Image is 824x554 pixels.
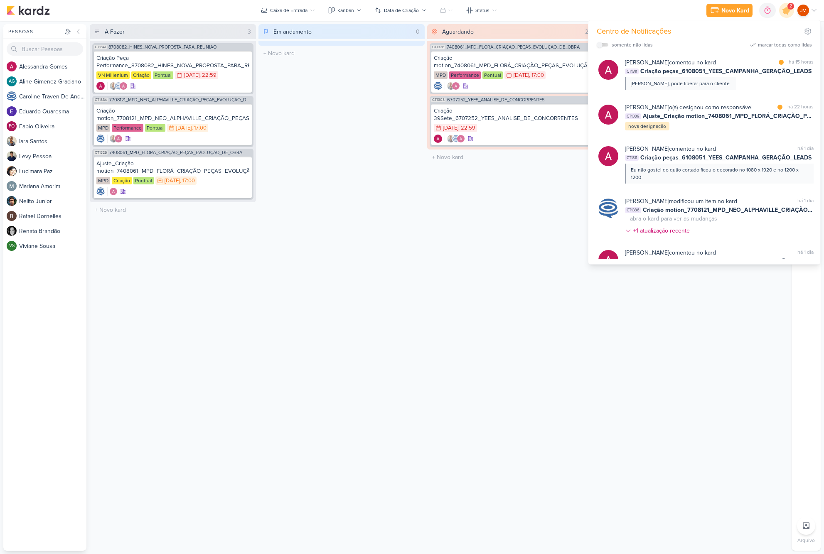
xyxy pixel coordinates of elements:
[443,125,458,131] div: [DATE]
[260,47,423,59] input: + Novo kard
[114,135,123,143] img: Alessandra Gomes
[445,82,460,90] div: Colaboradores: Iara Santos, Alessandra Gomes
[643,206,814,214] span: Criação motion_7708121_MPD_NEO_ALPHAVILLE_CRIAÇÃO_PEÇAS_EVOLUÇÃO_DE_OBRA
[633,226,691,235] div: +1 atualização recente
[452,82,460,90] img: Alessandra Gomes
[758,41,812,49] div: marcar todas como lidas
[789,58,814,67] div: há 15 horas
[96,135,105,143] img: Caroline Traven De Andrade
[184,73,199,78] div: [DATE]
[9,79,15,84] p: AG
[598,199,618,218] img: Caroline Traven De Andrade
[192,125,207,131] div: , 17:00
[640,153,812,162] span: Criação peças_6108051_YEES_CAMPANHA_GERAÇÃO_LEADS
[165,178,180,184] div: [DATE]
[434,135,442,143] img: Alessandra Gomes
[625,145,669,152] b: [PERSON_NAME]
[625,58,716,67] div: comentou no kard
[434,82,442,90] div: Criador(a): Caroline Traven De Andrade
[19,197,86,206] div: N e l i t o J u n i o r
[797,5,809,16] div: Joney Viana
[447,82,455,90] img: Iara Santos
[449,71,481,79] div: Performance
[133,177,154,184] div: Pontual
[19,92,86,101] div: C a r o l i n e T r a v e n D e A n d r a d e
[7,61,17,71] img: Alessandra Gomes
[797,537,815,544] p: Arquivo
[94,45,107,49] span: CT1341
[96,82,105,90] img: Alessandra Gomes
[625,155,639,161] span: CT1311
[598,146,618,166] img: Alessandra Gomes
[9,244,15,248] p: VS
[434,54,587,69] div: Criação motion_7408061_MPD_FLORÁ_CRIAÇÃO_PEÇAS_EVOLUÇÃO_DE_OBRA
[199,73,216,78] div: , 22:59
[109,150,242,155] span: 7408061_MPD_FLORÁ_CRIAÇÃO_PEÇAS_EVOLUÇÃO_DE_OBRA
[19,182,86,191] div: M a r i a n a A m o r i m
[96,71,130,79] div: VN Millenium
[625,104,669,111] b: [PERSON_NAME]
[19,77,86,86] div: A l i n e G i m e n e z G r a c i a n o
[180,178,195,184] div: , 17:00
[625,197,737,206] div: modificou um item no kard
[7,241,17,251] div: Viviane Sousa
[109,135,118,143] img: Iara Santos
[91,204,254,216] input: + Novo kard
[112,124,143,132] div: Performance
[797,248,814,257] div: há 1 dia
[109,187,118,196] img: Alessandra Gomes
[797,197,814,206] div: há 1 dia
[445,135,465,143] div: Colaboradores: Iara Santos, Caroline Traven De Andrade, Alessandra Gomes
[631,166,807,181] div: Eu não gostei do quão cortado ficou o decorado no 1080 x 1920 e no 1200 x 1200
[625,248,716,257] div: comentou no kard
[598,250,618,270] img: Alessandra Gomes
[96,187,105,196] img: Caroline Traven De Andrade
[429,151,592,163] input: + Novo kard
[7,42,83,56] input: Buscar Pessoas
[107,135,123,143] div: Colaboradores: Iara Santos, Alessandra Gomes
[7,226,17,236] img: Renata Brandão
[625,59,669,66] b: [PERSON_NAME]
[7,91,17,101] img: Caroline Traven De Andrade
[431,45,445,49] span: CT1326
[108,45,216,49] span: 8708082_HINES_NOVA_PROPOSTA_PARA_REUNIAO
[790,3,792,10] span: 2
[19,167,86,176] div: L u c i m a r a P a z
[597,26,671,37] div: Centro de Notificações
[7,28,63,35] div: Pessoas
[797,145,814,153] div: há 1 dia
[7,106,17,116] img: Eduardo Quaresma
[434,135,442,143] div: Criador(a): Alessandra Gomes
[7,5,50,15] img: kardz.app
[631,80,730,87] div: [PERSON_NAME], pode liberar para o cliente
[19,152,86,161] div: L e v y P e s s o a
[96,160,249,175] div: Ajuste_Criação motion_7408061_MPD_FLORÁ_CRIAÇÃO_PEÇAS_EVOLUÇÃO_DE_OBRA_v2
[434,107,587,122] div: Criação 39Sete_6707252_YEES_ANALISE_DE_CONCORRENTES
[431,98,445,102] span: CT1303
[447,98,544,102] span: 6707252_YEES_ANALISE_DE_CONCORRENTES
[447,135,455,143] img: Iara Santos
[612,41,653,49] div: somente não lidas
[153,71,173,79] div: Pontual
[96,135,105,143] div: Criador(a): Caroline Traven De Andrade
[625,207,641,213] span: CT1386
[625,113,641,119] span: CT1389
[643,112,814,120] span: Ajuste_Criação motion_7408061_MPD_FLORÁ_CRIAÇÃO_PEÇAS_EVOLUÇÃO_DE_OBRA_v2
[96,107,249,122] div: Criação motion_7708121_MPD_NEO_ALPHAVILLE_CRIAÇÃO_PEÇAS_EVOLUÇÃO_DE_OBRA
[598,60,618,80] img: Alessandra Gomes
[514,73,529,78] div: [DATE]
[529,73,544,78] div: , 17:00
[625,103,753,112] div: o(a) designou como responsável
[7,121,17,131] div: Fabio Oliveira
[9,124,15,129] p: FO
[19,227,86,235] div: R e n a t a B r a n d ã o
[176,125,192,131] div: [DATE]
[625,214,722,223] div: -- abra o kard para ver as mudanças --
[7,136,17,146] img: Iara Santos
[19,212,86,221] div: R a f a e l D o r n e l l e s
[19,62,86,71] div: A l e s s a n d r a G o m e s
[112,177,132,184] div: Criação
[625,69,639,74] span: CT1311
[640,67,812,76] span: Criação peças_6108051_YEES_CAMPANHA_GERAÇÃO_LEADS
[96,187,105,196] div: Criador(a): Caroline Traven De Andrade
